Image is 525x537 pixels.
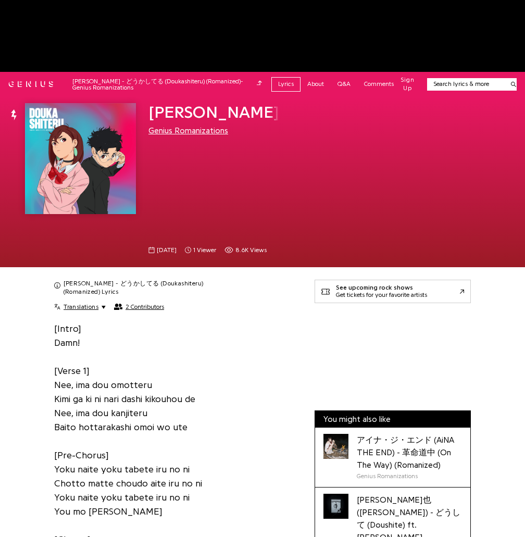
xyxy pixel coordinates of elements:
[336,292,427,299] div: Get tickets for your favorite artists
[357,471,462,481] div: Genius Romanizations
[323,434,348,459] div: Cover art for アイナ・ジ・エンド (AiNA THE END) - 革命道中 (On The Way) (Romanized) by Genius Romanizations
[315,411,470,428] div: You might also like
[235,246,267,255] span: 8.6K views
[336,284,427,292] div: See upcoming rock shows
[427,80,505,89] input: Search lyrics & more
[271,77,301,91] a: Lyrics
[401,76,415,93] button: Sign Up
[114,303,164,310] button: 2 Contributors
[185,246,216,255] span: 1 viewer
[331,77,357,91] a: Q&A
[54,303,106,311] button: Translations
[25,103,136,214] img: Cover art for WurtS - どうかしてる (Doukashiteru) (Romanized) by Genius Romanizations
[323,494,348,519] div: Cover art for 高瀬統也 (Takase Toya) - どうして (Doushite) ft. 野田愛実 (Emi Noda) (Romanized) by Genius Roma...
[72,78,262,91] div: [PERSON_NAME] - どうかしてる (Doukashiteru) (Romanized) - Genius Romanizations
[224,246,267,255] span: 8,590 views
[148,127,228,135] a: Genius Romanizations
[126,303,164,310] span: 2 Contributors
[315,280,471,303] a: See upcoming rock showsGet tickets for your favorite artists
[193,246,216,255] span: 1 viewer
[157,246,177,255] span: [DATE]
[64,280,222,296] h2: [PERSON_NAME] - どうかしてる (Doukashiteru) (Romanized) Lyrics
[315,428,470,488] a: Cover art for アイナ・ジ・エンド (AiNA THE END) - 革命道中 (On The Way) (Romanized) by Genius Romanizationsアイナ...
[357,77,401,91] a: Comments
[64,303,98,311] span: Translations
[357,434,462,471] div: アイナ・ジ・エンド (AiNA THE END) - 革命道中 (On The Way) (Romanized)
[301,77,331,91] a: About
